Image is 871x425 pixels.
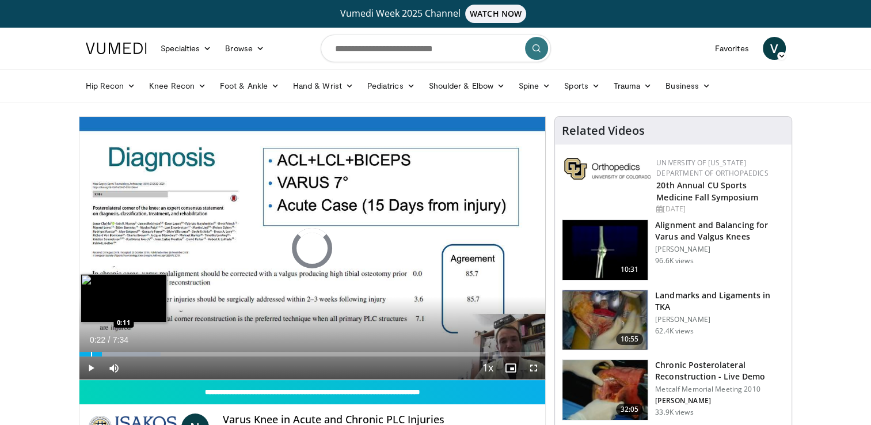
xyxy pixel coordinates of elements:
a: Favorites [708,37,756,60]
h4: Related Videos [562,124,645,138]
span: 10:55 [616,333,644,345]
img: image.jpeg [81,274,167,322]
a: 10:55 Landmarks and Ligaments in TKA [PERSON_NAME] 62.4K views [562,290,785,351]
p: 33.9K views [655,408,693,417]
p: [PERSON_NAME] [655,315,785,324]
a: Hip Recon [79,74,143,97]
a: Specialties [154,37,219,60]
img: 355603a8-37da-49b6-856f-e00d7e9307d3.png.150x105_q85_autocrop_double_scale_upscale_version-0.2.png [564,158,651,180]
img: 88434a0e-b753-4bdd-ac08-0695542386d5.150x105_q85_crop-smart_upscale.jpg [562,290,648,350]
span: 7:34 [113,335,128,344]
a: Vumedi Week 2025 ChannelWATCH NOW [88,5,784,23]
span: 32:05 [616,404,644,415]
a: Foot & Ankle [213,74,286,97]
button: Enable picture-in-picture mode [499,356,522,380]
h3: Chronic Posterolateral Reconstruction - Live Demo [655,359,785,382]
button: Mute [102,356,125,380]
span: WATCH NOW [465,5,526,23]
a: Sports [557,74,607,97]
div: Progress Bar [79,352,546,356]
p: [PERSON_NAME] [655,245,785,254]
p: [PERSON_NAME] [655,396,785,405]
a: Pediatrics [360,74,422,97]
video-js: Video Player [79,117,546,380]
button: Play [79,356,102,380]
h3: Landmarks and Ligaments in TKA [655,290,785,313]
a: 20th Annual CU Sports Medicine Fall Symposium [656,180,758,203]
a: 32:05 Chronic Posterolateral Reconstruction - Live Demo Metcalf Memorial Meeting 2010 [PERSON_NAM... [562,359,785,420]
a: Hand & Wrist [286,74,360,97]
button: Fullscreen [522,356,545,380]
img: VuMedi Logo [86,43,147,54]
input: Search topics, interventions [321,35,551,62]
span: / [108,335,111,344]
p: 62.4K views [655,327,693,336]
a: V [763,37,786,60]
div: [DATE] [656,204,782,214]
button: Playback Rate [476,356,499,380]
h3: Alignment and Balancing for Varus and Valgus Knees [655,219,785,242]
a: Browse [218,37,271,60]
span: 10:31 [616,264,644,275]
a: Trauma [607,74,659,97]
a: Shoulder & Elbow [422,74,512,97]
a: Spine [512,74,557,97]
img: lap_3.png.150x105_q85_crop-smart_upscale.jpg [562,360,648,420]
p: Metcalf Memorial Meeting 2010 [655,385,785,394]
a: Business [659,74,717,97]
p: 96.6K views [655,256,693,265]
a: 10:31 Alignment and Balancing for Varus and Valgus Knees [PERSON_NAME] 96.6K views [562,219,785,280]
a: University of [US_STATE] Department of Orthopaedics [656,158,768,178]
span: 0:22 [90,335,105,344]
img: 38523_0000_3.png.150x105_q85_crop-smart_upscale.jpg [562,220,648,280]
a: Knee Recon [142,74,213,97]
